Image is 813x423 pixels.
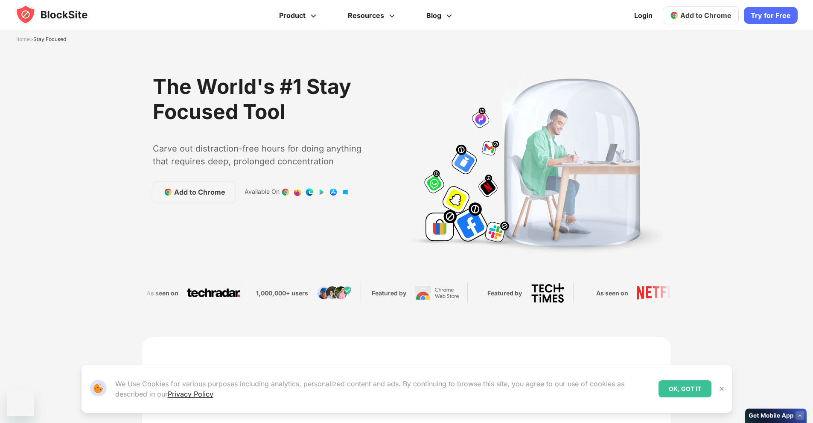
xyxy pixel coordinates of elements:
[475,283,586,303] div: 4 / 5
[659,380,711,397] div: OK, GOT IT
[153,142,373,175] text: Carve out distraction-free hours for doing anything that requires deep, prolonged concentration
[744,7,798,24] a: Try for Free
[718,385,725,392] img: Close
[153,74,373,124] h1: The World's #1 Stay Focused Tool
[716,383,727,394] button: Close
[153,181,236,203] a: Add to Chrome
[7,389,34,416] iframe: Nút để khởi chạy cửa sổ nhắn tin
[168,390,213,398] a: Privacy Policy
[33,36,66,42] span: Stay Focused
[364,283,475,303] div: 3 / 5
[15,4,104,25] img: blocksite-icon.5d769676.svg
[680,11,731,20] span: Add to Chrome
[586,283,697,303] div: 5 / 5
[15,36,66,42] span: >
[142,283,253,303] div: 1 / 5
[174,187,225,197] span: Add to Chrome
[663,6,739,24] a: Add to Chrome
[115,379,652,399] p: We Use Cookies for various purposes including analytics, personalized content and ads. By continu...
[245,188,280,196] text: Available On
[253,283,364,303] div: 2 / 5
[670,11,679,20] img: chrome-icon.svg
[629,5,658,26] a: Login
[15,36,30,42] a: Home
